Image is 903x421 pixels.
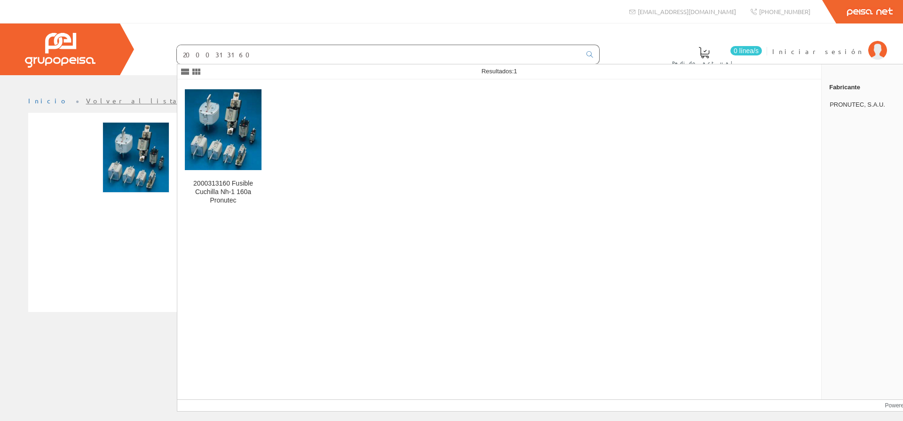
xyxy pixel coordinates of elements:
img: Foto artículo 2000313160 Fusible Cuchilla Nh-1 160a Pronutec (141.9881305638x150) [103,122,169,193]
span: Pedido actual [672,58,736,68]
a: Inicio [28,96,68,105]
a: Volver al listado de productos [86,96,272,105]
span: 1 [514,68,517,75]
a: Iniciar sesión [772,39,887,48]
img: 2000313160 Fusible Cuchilla Nh-1 160a Pronutec [185,89,261,170]
input: Buscar ... [177,45,581,64]
img: Grupo Peisa [25,33,95,68]
span: Resultados: [482,68,517,75]
a: 2000313160 Fusible Cuchilla Nh-1 160a Pronutec 2000313160 Fusible Cuchilla Nh-1 160a Pronutec [177,80,269,216]
span: [EMAIL_ADDRESS][DOMAIN_NAME] [638,8,736,16]
span: Iniciar sesión [772,47,863,56]
div: 2000313160 Fusible Cuchilla Nh-1 160a Pronutec [185,179,261,205]
span: [PHONE_NUMBER] [759,8,810,16]
span: 0 línea/s [730,46,762,55]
